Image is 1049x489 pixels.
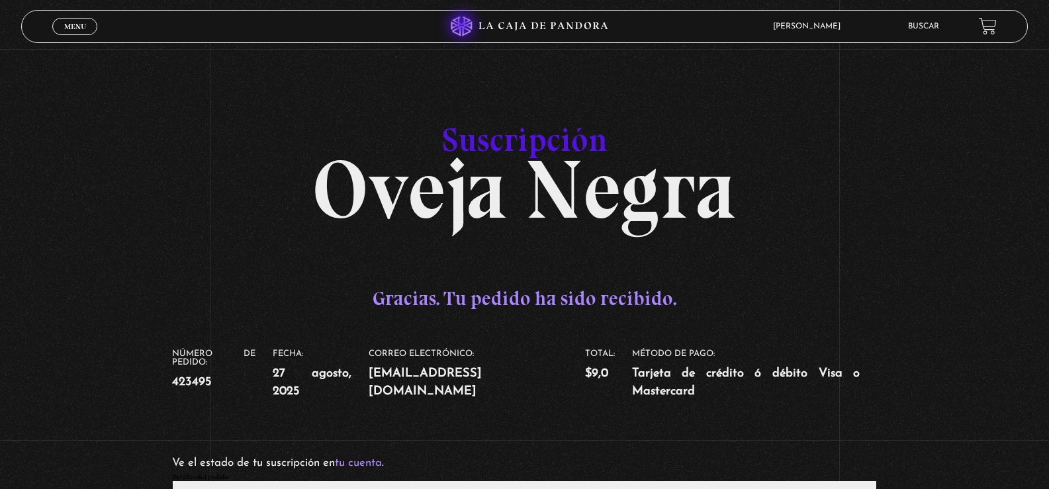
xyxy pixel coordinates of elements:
[585,349,632,382] li: Total:
[172,453,877,474] p: Ve el estado de tu suscripción en .
[172,373,255,391] strong: 423495
[172,349,273,391] li: Número de pedido:
[60,34,91,43] span: Cerrar
[369,365,568,401] strong: [EMAIL_ADDRESS][DOMAIN_NAME]
[273,365,351,401] strong: 27 agosto, 2025
[335,457,382,468] a: tu cuenta
[908,22,939,30] a: Buscar
[766,22,854,30] span: [PERSON_NAME]
[979,17,997,35] a: View your shopping cart
[369,349,585,401] li: Correo electrónico:
[273,349,369,401] li: Fecha:
[585,367,592,380] span: $
[442,120,608,159] span: Suscripción
[632,365,860,401] strong: Tarjeta de crédito ó débito Visa o Mastercard
[64,22,86,30] span: Menu
[632,349,877,401] li: Método de pago:
[172,98,877,214] h1: Oveja Negra
[585,367,608,380] bdi: 9,0
[172,281,877,316] p: Gracias. Tu pedido ha sido recibido.
[172,474,877,480] h2: Detalles del pedido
